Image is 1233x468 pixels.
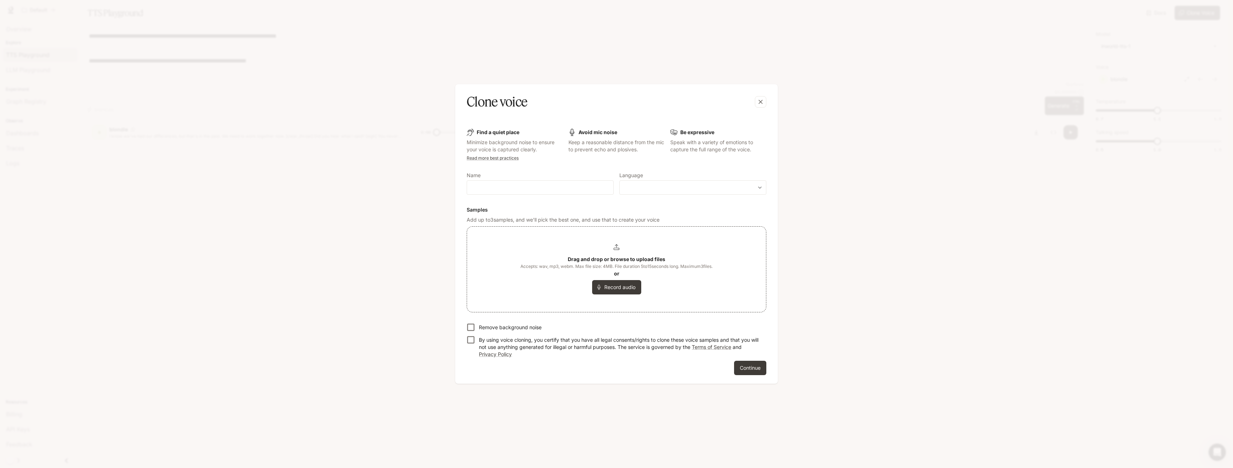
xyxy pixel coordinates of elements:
[734,361,766,375] button: Continue
[467,216,766,223] p: Add up to 3 samples, and we'll pick the best one, and use that to create your voice
[692,344,731,350] a: Terms of Service
[592,280,641,294] button: Record audio
[614,270,619,276] b: or
[670,139,766,153] p: Speak with a variety of emotions to capture the full range of the voice.
[479,351,512,357] a: Privacy Policy
[467,206,766,213] h6: Samples
[479,336,761,358] p: By using voice cloning, you certify that you have all legal consents/rights to clone these voice ...
[568,256,665,262] b: Drag and drop or browse to upload files
[479,324,542,331] p: Remove background noise
[467,93,527,111] h5: Clone voice
[520,263,713,270] span: Accepts: wav, mp3, webm. Max file size: 4MB. File duration 5 to 15 seconds long. Maximum 3 files.
[467,155,519,161] a: Read more best practices
[619,173,643,178] p: Language
[568,139,665,153] p: Keep a reasonable distance from the mic to prevent echo and plosives.
[620,184,766,191] div: ​
[680,129,714,135] b: Be expressive
[579,129,617,135] b: Avoid mic noise
[467,173,481,178] p: Name
[477,129,519,135] b: Find a quiet place
[467,139,563,153] p: Minimize background noise to ensure your voice is captured clearly.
